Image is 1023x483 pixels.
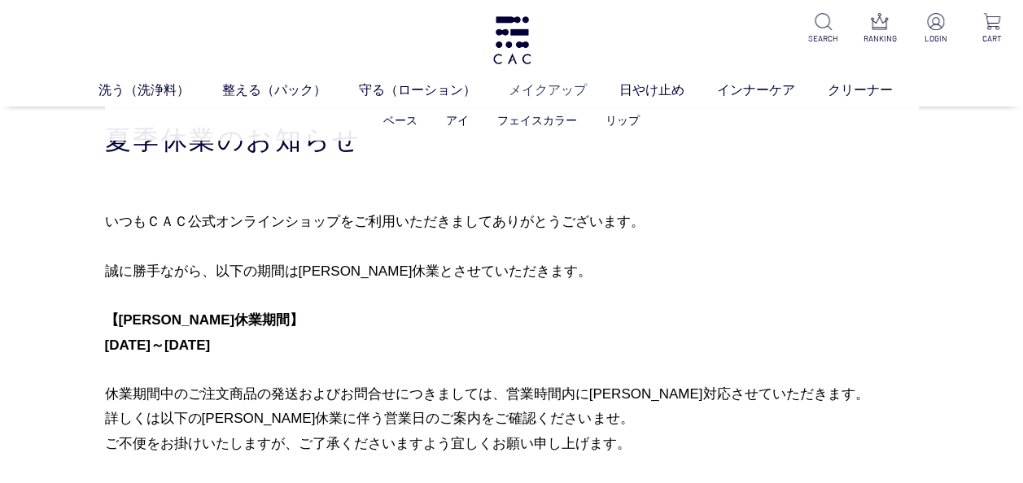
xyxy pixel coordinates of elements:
a: RANKING [862,13,898,45]
a: 整える（パック） [222,80,359,100]
a: リップ [605,114,640,127]
p: RANKING [862,33,898,45]
span: 【[PERSON_NAME]休業期間】 [DATE]～[DATE] [105,312,304,352]
a: アイ [446,114,469,127]
a: メイクアップ [509,80,619,100]
a: CART [974,13,1010,45]
a: インナーケア [717,80,828,100]
a: SEARCH [806,13,842,45]
p: LOGIN [918,33,954,45]
p: CART [974,33,1010,45]
p: いつもＣＡＣ公式オンラインショップをご利用いただきましてありがとうございます。 誠に勝手ながら、以下の期間は[PERSON_NAME]休業とさせていただきます。 休業期間中のご注文商品の発送およ... [105,209,919,457]
a: フェイスカラー [497,114,577,127]
a: 洗う（洗浄料） [98,80,222,100]
a: クリーナー [828,80,925,100]
a: LOGIN [918,13,954,45]
a: ベース [383,114,418,127]
img: logo [491,16,533,64]
a: 日やけ止め [619,80,717,100]
p: SEARCH [806,33,842,45]
a: 守る（ローション） [359,80,509,100]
